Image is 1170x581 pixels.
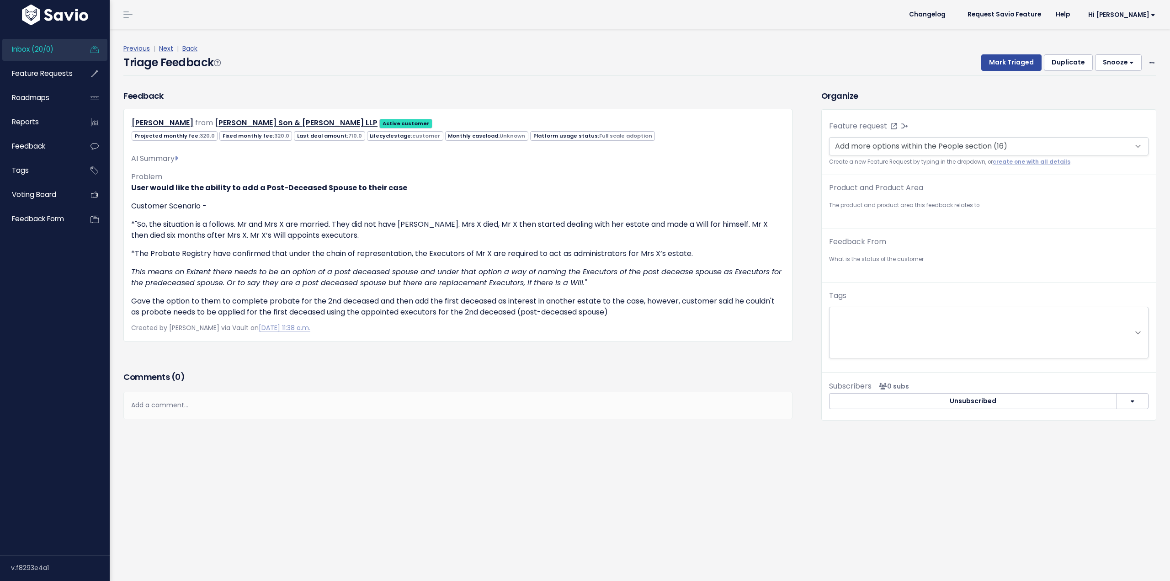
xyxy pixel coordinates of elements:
span: Subscribers [829,381,872,391]
span: Lifecyclestage: [367,131,443,141]
small: What is the status of the customer [829,255,1149,264]
a: Next [159,44,173,53]
a: Inbox (20/0) [2,39,76,60]
p: Gave the option to them to complete probate for the 2nd deceased and then add the first deceased ... [131,296,785,318]
label: Product and Product Area [829,182,923,193]
span: Full scale adoption [599,132,652,139]
label: Tags [829,290,846,301]
h3: Comments ( ) [123,371,792,384]
p: *The Probate Registry have confirmed that under the chain of representation, the Executors of Mr ... [131,248,785,259]
h4: Triage Feedback [123,54,220,71]
small: Create a new Feature Request by typing in the dropdown, or . [829,157,1149,167]
span: from [195,117,213,128]
span: 320.0 [274,132,289,139]
span: Projected monthly fee: [132,131,218,141]
p: Customer Scenario - [131,201,785,212]
span: Unknown [500,132,525,139]
span: 320.0 [200,132,215,139]
span: Last deal amount: [294,131,365,141]
a: Previous [123,44,150,53]
span: Roadmaps [12,93,49,102]
button: Mark Triaged [981,54,1042,71]
span: Fixed monthly fee: [219,131,292,141]
a: Help [1048,8,1077,21]
h3: Organize [821,90,1156,102]
span: customer [412,132,440,139]
a: [PERSON_NAME] Son & [PERSON_NAME] LLP [215,117,378,128]
span: Reports [12,117,39,127]
label: Feature request [829,121,887,132]
a: Hi [PERSON_NAME] [1077,8,1163,22]
span: Feedback form [12,214,64,224]
div: Add a comment... [123,392,792,419]
span: Voting Board [12,190,56,199]
a: Tags [2,160,76,181]
a: [PERSON_NAME] [132,117,193,128]
a: Feedback [2,136,76,157]
a: Roadmaps [2,87,76,108]
button: Duplicate [1044,54,1093,71]
div: v.f8293e4a1 [11,556,110,580]
strong: Active customer [383,120,430,127]
a: Request Savio Feature [960,8,1048,21]
a: Reports [2,112,76,133]
span: Feedback [12,141,45,151]
span: | [175,44,181,53]
p: *"So, the situation is a follows. Mr and Mrs X are married. They did not have [PERSON_NAME]. Mrs ... [131,219,785,241]
span: Created by [PERSON_NAME] via Vault on [131,323,310,332]
span: AI Summary [131,153,178,164]
h3: Feedback [123,90,163,102]
span: Feature Requests [12,69,73,78]
span: Changelog [909,11,946,18]
a: Feature Requests [2,63,76,84]
button: Unsubscribed [829,393,1117,410]
a: [DATE] 11:38 a.m. [259,323,310,332]
em: This means on Exizent there needs to be an option of a post deceased spouse and under that option... [131,267,782,288]
span: Hi [PERSON_NAME] [1088,11,1155,18]
span: 710.0 [348,132,362,139]
a: create one with all details [993,158,1070,165]
button: Snooze [1095,54,1142,71]
span: <p><strong>Subscribers</strong><br><br> No subscribers yet<br> </p> [875,382,909,391]
span: Problem [131,171,162,182]
span: Inbox (20/0) [12,44,53,54]
small: The product and product area this feedback relates to [829,201,1149,210]
strong: User would like the ability to add a Post-Deceased Spouse to their case [131,182,407,193]
span: Tags [12,165,29,175]
a: Feedback form [2,208,76,229]
a: Back [182,44,197,53]
a: Voting Board [2,184,76,205]
span: Monthly caseload: [445,131,528,141]
img: logo-white.9d6f32f41409.svg [20,5,90,25]
span: 0 [175,371,181,383]
label: Feedback From [829,236,886,247]
span: Platform usage status: [530,131,655,141]
span: | [152,44,157,53]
